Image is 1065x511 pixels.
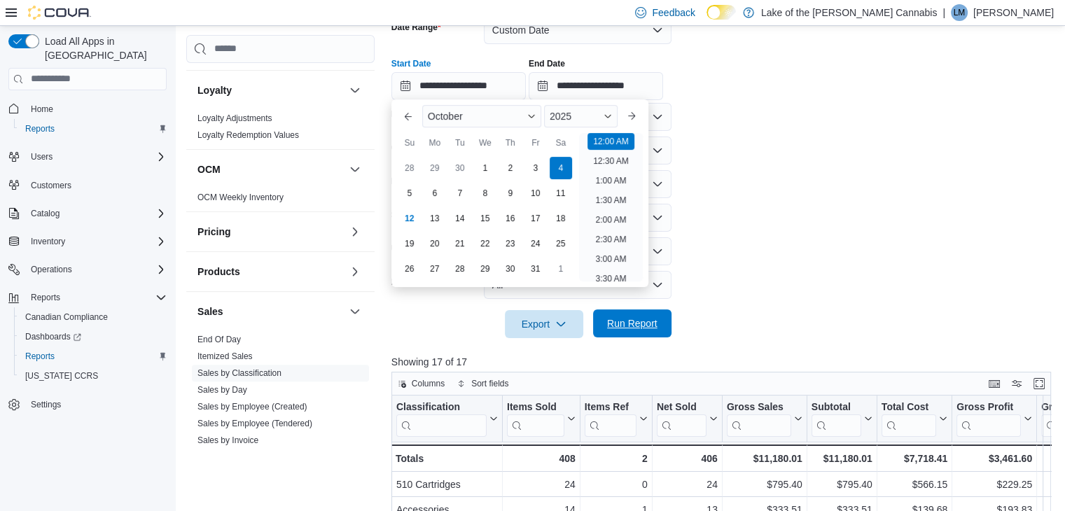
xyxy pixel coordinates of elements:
div: day-26 [398,258,421,280]
div: Gross Sales [727,400,791,436]
button: Open list of options [652,111,663,122]
div: Button. Open the year selector. 2025 is currently selected. [544,105,618,127]
nav: Complex example [8,93,167,451]
h3: Loyalty [197,83,232,97]
div: Net Sold [657,400,706,414]
span: LM [954,4,966,21]
button: Keyboard shortcuts [986,375,1003,392]
a: Customers [25,177,77,194]
div: $11,180.01 [812,450,872,467]
span: Reports [20,348,167,365]
span: Canadian Compliance [25,311,108,323]
div: day-8 [474,182,496,204]
span: Sort fields [471,378,508,389]
div: day-21 [449,232,471,255]
button: Custom Date [484,16,671,44]
div: day-25 [550,232,572,255]
span: Catalog [31,208,60,219]
a: Loyalty Adjustments [197,113,272,123]
button: OCM [347,161,363,178]
h3: Sales [197,304,223,318]
div: Fr [524,132,547,154]
div: day-28 [398,157,421,179]
span: Catalog [25,205,167,222]
div: 0 [585,476,648,493]
div: day-6 [424,182,446,204]
button: Sort fields [452,375,514,392]
div: $566.15 [882,476,947,493]
div: day-28 [449,258,471,280]
div: day-3 [524,157,547,179]
button: Reports [3,288,172,307]
button: OCM [197,162,344,176]
button: Settings [3,394,172,414]
li: 1:30 AM [590,192,632,209]
a: Sales by Classification [197,368,281,378]
button: Users [3,147,172,167]
span: Settings [25,395,167,413]
button: Net Sold [657,400,718,436]
li: 3:30 AM [590,270,632,287]
div: Su [398,132,421,154]
a: Sales by Employee (Tendered) [197,419,312,428]
ul: Time [579,133,643,281]
div: day-9 [499,182,522,204]
li: 12:00 AM [587,133,634,150]
button: Total Cost [882,400,947,436]
button: Columns [392,375,450,392]
div: day-1 [474,157,496,179]
span: Customers [31,180,71,191]
button: Operations [25,261,78,278]
div: Items Sold [507,400,564,436]
li: 12:30 AM [587,153,634,169]
a: End Of Day [197,335,241,344]
div: day-31 [524,258,547,280]
a: OCM Weekly Inventory [197,192,284,202]
p: | [942,4,945,21]
div: Total Cost [882,400,936,436]
div: day-29 [474,258,496,280]
span: Canadian Compliance [20,309,167,325]
div: 510 Cartridges [396,476,498,493]
div: Subtotal [812,400,861,414]
span: Itemized Sales [197,351,253,362]
div: 24 [507,476,576,493]
div: Sa [550,132,572,154]
div: Classification [396,400,487,414]
div: 406 [657,450,718,467]
button: Classification [396,400,498,436]
div: Items Ref [585,400,636,414]
button: Products [347,263,363,280]
a: Reports [20,120,60,137]
a: Itemized Sales [197,351,253,361]
input: Dark Mode [706,5,736,20]
button: Open list of options [652,178,663,190]
div: Loyalty [186,110,375,149]
li: 2:30 AM [590,231,632,248]
button: Gross Profit [956,400,1032,436]
div: day-20 [424,232,446,255]
div: $795.40 [727,476,802,493]
label: End Date [529,58,565,69]
div: Items Sold [507,400,564,414]
div: Total Cost [882,400,936,414]
button: Catalog [25,205,65,222]
div: day-19 [398,232,421,255]
input: Press the down key to enter a popover containing a calendar. Press the escape key to close the po... [391,72,526,100]
span: Sales by Employee (Tendered) [197,418,312,429]
div: day-30 [449,157,471,179]
span: Inventory [25,233,167,250]
span: Operations [31,264,72,275]
h3: Products [197,265,240,279]
span: Dashboards [20,328,167,345]
a: Dashboards [20,328,87,345]
div: Button. Open the month selector. October is currently selected. [422,105,541,127]
button: Sales [347,303,363,320]
button: [US_STATE] CCRS [14,366,172,386]
div: October, 2025 [397,155,573,281]
div: day-24 [524,232,547,255]
span: Sales by Employee (Created) [197,401,307,412]
span: Export [513,310,575,338]
div: Gross Profit [956,400,1021,414]
div: Subtotal [812,400,861,436]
